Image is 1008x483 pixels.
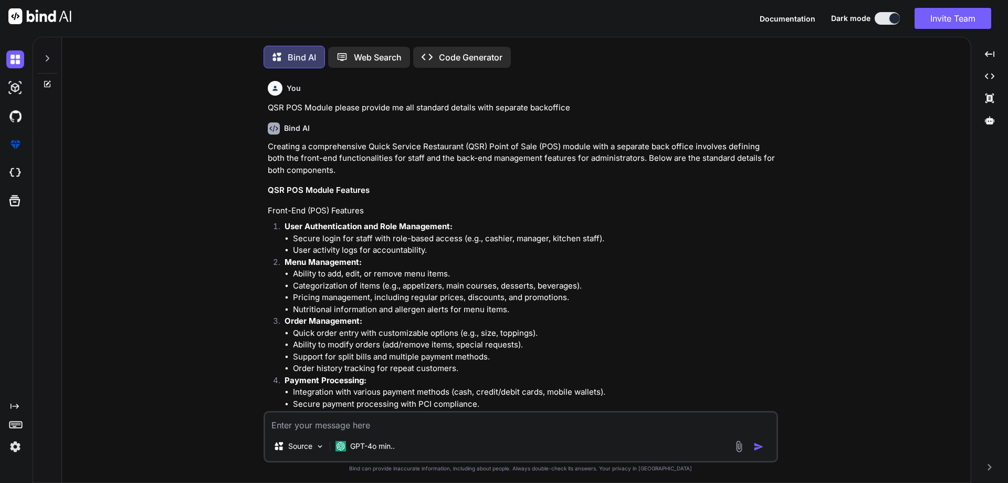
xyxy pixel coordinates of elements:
[6,136,24,153] img: premium
[316,442,324,451] img: Pick Models
[288,441,312,451] p: Source
[293,327,776,340] li: Quick order entry with customizable options (e.g., size, toppings).
[293,233,776,245] li: Secure login for staff with role-based access (e.g., cashier, manager, kitchen staff).
[6,438,24,456] img: settings
[760,14,815,23] span: Documentation
[6,164,24,182] img: cloudideIcon
[6,79,24,97] img: darkAi-studio
[335,441,346,451] img: GPT-4o mini
[6,50,24,68] img: darkChat
[284,123,310,133] h6: Bind AI
[288,51,316,64] p: Bind AI
[753,441,764,452] img: icon
[285,257,362,267] strong: Menu Management:
[287,83,301,94] h6: You
[831,13,870,24] span: Dark mode
[293,398,776,410] li: Secure payment processing with PCI compliance.
[8,8,71,24] img: Bind AI
[915,8,991,29] button: Invite Team
[268,184,776,197] h3: QSR POS Module Features
[293,304,776,316] li: Nutritional information and allergen alerts for menu items.
[439,51,502,64] p: Code Generator
[6,107,24,125] img: githubDark
[268,141,776,177] p: Creating a comprehensive Quick Service Restaurant (QSR) Point of Sale (POS) module with a separat...
[268,205,776,217] h4: Front-End (POS) Features
[293,351,776,363] li: Support for split bills and multiple payment methods.
[293,244,776,256] li: User activity logs for accountability.
[293,268,776,280] li: Ability to add, edit, or remove menu items.
[268,102,776,114] p: QSR POS Module please provide me all standard details with separate backoffice
[264,465,778,472] p: Bind can provide inaccurate information, including about people. Always double-check its answers....
[733,440,745,453] img: attachment
[293,386,776,398] li: Integration with various payment methods (cash, credit/debit cards, mobile wallets).
[760,13,815,24] button: Documentation
[293,292,776,304] li: Pricing management, including regular prices, discounts, and promotions.
[285,316,362,326] strong: Order Management:
[285,375,366,385] strong: Payment Processing:
[354,51,402,64] p: Web Search
[293,363,776,375] li: Order history tracking for repeat customers.
[293,280,776,292] li: Categorization of items (e.g., appetizers, main courses, desserts, beverages).
[293,410,776,422] li: Digital receipt generation (email/SMS) and printed receipts.
[350,441,395,451] p: GPT-4o min..
[285,221,453,231] strong: User Authentication and Role Management:
[293,339,776,351] li: Ability to modify orders (add/remove items, special requests).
